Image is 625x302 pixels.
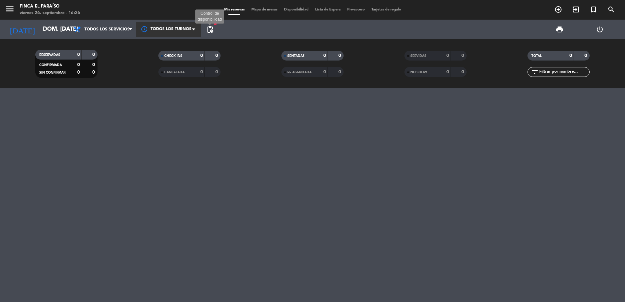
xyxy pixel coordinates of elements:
[287,54,305,58] span: SENTADAS
[572,6,580,13] i: exit_to_app
[461,53,465,58] strong: 0
[84,27,130,32] span: Todos los servicios
[215,70,219,74] strong: 0
[39,63,62,67] span: CONFIRMADA
[556,26,563,33] span: print
[77,70,80,75] strong: 0
[410,54,426,58] span: SERVIDAS
[61,26,69,33] i: arrow_drop_down
[5,4,15,16] button: menu
[596,26,604,33] i: power_settings_new
[92,70,96,75] strong: 0
[164,71,185,74] span: CANCELADA
[5,4,15,14] i: menu
[590,6,598,13] i: turned_in_not
[607,6,615,13] i: search
[5,22,40,37] i: [DATE]
[20,3,80,10] div: Finca El Paraíso
[338,53,342,58] strong: 0
[77,52,80,57] strong: 0
[195,9,224,24] div: Control de disponibilidad
[39,53,60,57] span: RESERVADAS
[446,70,449,74] strong: 0
[20,10,80,16] div: viernes 26. septiembre - 16:26
[287,71,312,74] span: RE AGENDADA
[323,53,326,58] strong: 0
[164,54,182,58] span: CHECK INS
[200,53,203,58] strong: 0
[215,53,219,58] strong: 0
[461,70,465,74] strong: 0
[281,8,312,11] span: Disponibilidad
[221,8,248,11] span: Mis reservas
[539,68,589,76] input: Filtrar por nombre...
[77,62,80,67] strong: 0
[584,53,588,58] strong: 0
[312,8,344,11] span: Lista de Espera
[531,54,542,58] span: TOTAL
[323,70,326,74] strong: 0
[248,8,281,11] span: Mapa de mesas
[92,52,96,57] strong: 0
[569,53,572,58] strong: 0
[531,68,539,76] i: filter_list
[39,71,65,74] span: SIN CONFIRMAR
[338,70,342,74] strong: 0
[410,71,427,74] span: NO SHOW
[200,70,203,74] strong: 0
[92,62,96,67] strong: 0
[206,26,214,33] span: pending_actions
[580,20,620,39] div: LOG OUT
[554,6,562,13] i: add_circle_outline
[446,53,449,58] strong: 0
[344,8,368,11] span: Pre-acceso
[368,8,404,11] span: Tarjetas de regalo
